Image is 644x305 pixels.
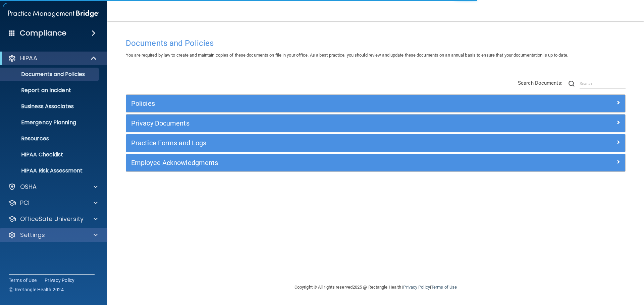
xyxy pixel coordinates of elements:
p: HIPAA Checklist [4,151,96,158]
p: HIPAA Risk Assessment [4,167,96,174]
a: HIPAA [8,54,97,62]
a: OfficeSafe University [8,215,98,223]
h5: Employee Acknowledgments [131,159,495,166]
a: Privacy Policy [45,277,75,284]
a: Privacy Documents [131,118,620,129]
p: Emergency Planning [4,119,96,126]
h4: Compliance [20,28,66,38]
a: Settings [8,231,98,239]
span: You are required by law to create and maintain copies of these documents on file in your office. ... [126,53,568,58]
p: Resources [4,135,96,142]
a: PCI [8,199,98,207]
p: OSHA [20,183,37,191]
div: Copyright © All rights reserved 2025 @ Rectangle Health | | [253,277,498,298]
a: Terms of Use [431,285,457,290]
span: Search Documents: [518,80,562,86]
span: Ⓒ Rectangle Health 2024 [9,286,64,293]
img: ic-search.3b580494.png [569,81,575,87]
a: Terms of Use [9,277,37,284]
a: Policies [131,98,620,109]
a: OSHA [8,183,98,191]
a: Privacy Policy [403,285,430,290]
p: Settings [20,231,45,239]
h5: Privacy Documents [131,120,495,127]
h4: Documents and Policies [126,39,626,48]
p: Documents and Policies [4,71,96,78]
p: Report an Incident [4,87,96,94]
img: PMB logo [8,7,99,20]
h5: Policies [131,100,495,107]
p: OfficeSafe University [20,215,84,223]
a: Practice Forms and Logs [131,138,620,148]
p: HIPAA [20,54,37,62]
input: Search [580,79,626,89]
a: Employee Acknowledgments [131,157,620,168]
h5: Practice Forms and Logs [131,139,495,147]
p: PCI [20,199,30,207]
p: Business Associates [4,103,96,110]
